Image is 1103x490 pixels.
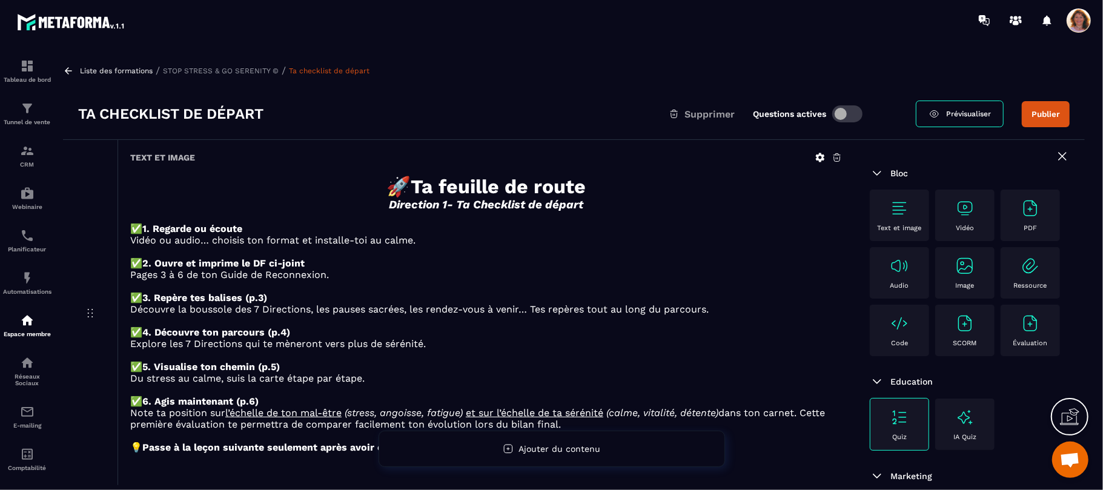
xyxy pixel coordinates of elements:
p: 💡 [130,442,843,453]
img: formation [20,101,35,116]
p: ✅ [130,396,843,407]
img: text-image no-wra [955,314,975,333]
img: text-image no-wra [890,199,909,218]
img: text-image no-wra [955,199,975,218]
p: Tableau de bord [3,76,51,83]
img: automations [20,313,35,328]
em: (calme, vitalité, détente) [606,407,718,419]
p: Audio [890,282,909,290]
p: E-mailing [3,422,51,429]
p: Code [891,339,908,347]
p: Découvre la boussole des 7 Directions, les pauses sacrées, les rendez-vous à venir… Tes repères t... [130,303,843,315]
p: Image [956,282,975,290]
p: Explore les 7 Directions qui te mèneront vers plus de sérénité. [130,338,843,349]
span: Marketing [890,471,932,481]
span: / [156,65,160,76]
strong: 4. Découvre ton parcours (p.4) [142,326,290,338]
img: formation [20,59,35,73]
em: (stress, angoisse, fatigue) [345,407,463,419]
p: Pages 3 à 6 de ton Guide de Reconnexion. [130,269,843,280]
p: Tunnel de vente [3,119,51,125]
p: IA Quiz [953,433,976,441]
p: Text et image [878,224,922,232]
em: Direction 1- Ta Checklist de départ [389,198,584,211]
a: formationformationTableau de bord [3,50,51,92]
a: Liste des formations [80,67,153,75]
p: Comptabilité [3,465,51,471]
strong: 1. Regarde ou écoute [142,223,242,234]
a: emailemailE-mailing [3,396,51,438]
strong: 2. Ouvre et imprime le DF ci-joint [142,257,305,269]
img: automations [20,271,35,285]
img: arrow-down [870,374,884,389]
p: Réseaux Sociaux [3,373,51,386]
button: Publier [1022,101,1070,127]
p: Vidéo ou audio… choisis ton format et installe-toi au calme. [130,234,843,246]
a: formationformationTunnel de vente [3,92,51,134]
span: Supprimer [684,108,735,120]
a: automationsautomationsWebinaire [3,177,51,219]
a: automationsautomationsAutomatisations [3,262,51,304]
span: Prévisualiser [946,110,991,118]
p: Évaluation [1013,339,1048,347]
a: Ouvrir le chat [1052,442,1088,478]
a: Ta checklist de départ [289,67,369,75]
img: arrow-down [870,469,884,483]
img: arrow-down [870,166,884,180]
u: et sur l’échelle de ta sérénité [466,407,603,419]
a: Prévisualiser [916,101,1004,127]
a: social-networksocial-networkRéseaux Sociaux [3,346,51,396]
strong: 3. Repère tes balises (p.3) [142,292,267,303]
a: schedulerschedulerPlanificateur [3,219,51,262]
span: Ajouter du contenu [518,444,600,454]
h6: Text et image [130,153,195,162]
img: logo [17,11,126,33]
a: automationsautomationsEspace membre [3,304,51,346]
p: Ressource [1014,282,1047,290]
p: SCORM [953,339,977,347]
p: Note ta position sur dans ton carnet. Cette première évaluation te permettra de comparer facileme... [130,407,843,430]
strong: 6. Agis maintenant (p.6) [142,396,259,407]
img: email [20,405,35,419]
img: text-image no-wra [955,256,975,276]
img: text-image no-wra [1021,199,1040,218]
img: automations [20,186,35,200]
p: ✅ [130,361,843,372]
p: ✅ [130,223,843,234]
h3: Ta checklist de départ [78,104,263,124]
img: social-network [20,356,35,370]
p: ✅ [130,257,843,269]
img: scheduler [20,228,35,243]
p: ✅ [130,326,843,338]
a: accountantaccountantComptabilité [3,438,51,480]
label: Questions actives [753,109,826,119]
p: ✅ [130,292,843,303]
p: Vidéo [956,224,974,232]
u: l’échelle de ton mal-être [225,407,342,419]
img: text-image no-wra [890,256,909,276]
p: Planificateur [3,246,51,253]
span: Bloc [890,168,908,178]
img: text-image no-wra [1021,314,1040,333]
p: Espace membre [3,331,51,337]
a: STOP STRESS & GO SERENITY © [163,67,279,75]
h1: 🚀 [130,175,843,198]
img: text-image [955,408,975,427]
img: text-image no-wra [1021,256,1040,276]
strong: Passe à la leçon suivante seulement après avoir coché toutes les étapes. [142,442,495,453]
span: Education [890,377,933,386]
img: formation [20,144,35,158]
strong: 5. Visualise ton chemin (p.5) [142,361,280,372]
a: formationformationCRM [3,134,51,177]
img: accountant [20,447,35,462]
strong: Ta feuille de route [411,175,586,198]
img: text-image no-wra [890,408,909,427]
span: / [282,65,286,76]
p: CRM [3,161,51,168]
p: Automatisations [3,288,51,295]
p: PDF [1024,224,1037,232]
p: Quiz [892,433,907,441]
img: text-image no-wra [890,314,909,333]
